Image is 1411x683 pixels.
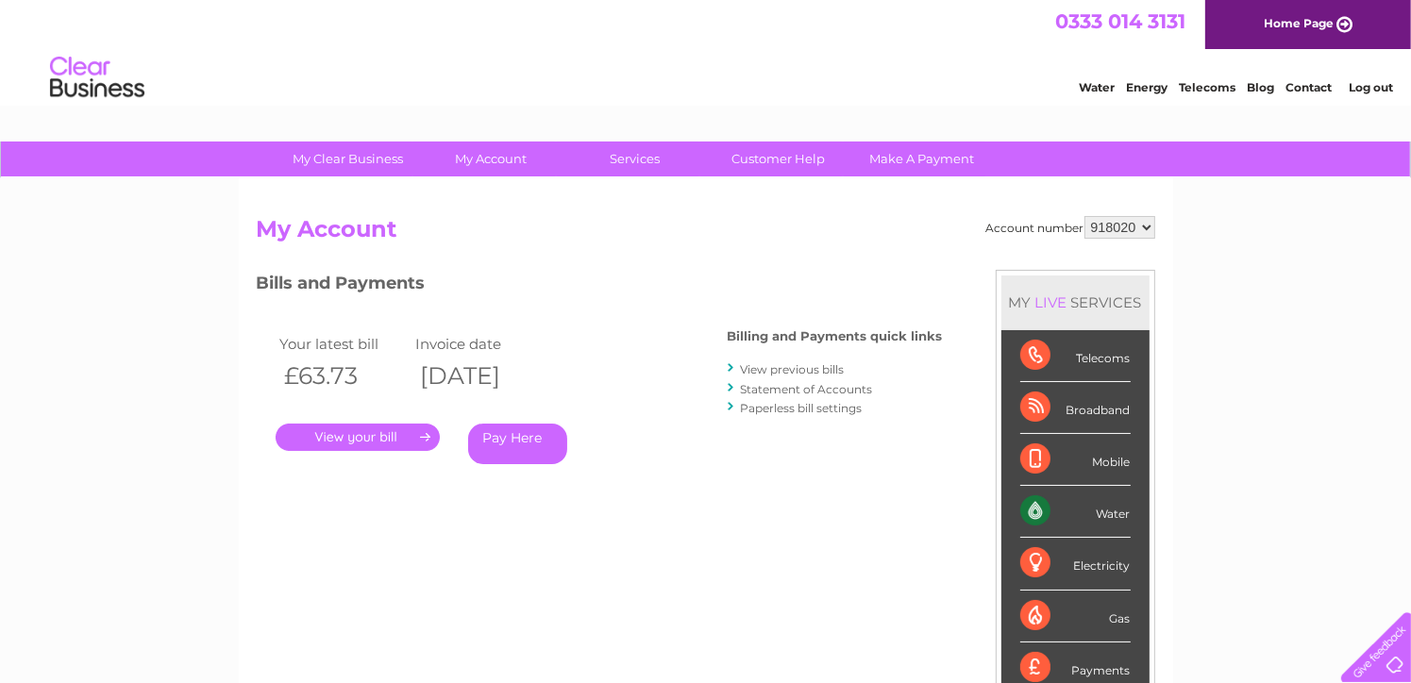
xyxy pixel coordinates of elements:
[741,362,845,376] a: View previous bills
[1020,486,1131,538] div: Water
[1079,80,1115,94] a: Water
[700,142,856,176] a: Customer Help
[1349,80,1393,94] a: Log out
[1055,9,1185,33] a: 0333 014 3131
[411,331,546,357] td: Invoice date
[844,142,999,176] a: Make A Payment
[986,216,1155,239] div: Account number
[411,357,546,395] th: [DATE]
[276,331,412,357] td: Your latest bill
[1179,80,1235,94] a: Telecoms
[276,357,412,395] th: £63.73
[741,401,863,415] a: Paperless bill settings
[270,142,426,176] a: My Clear Business
[557,142,713,176] a: Services
[728,329,943,343] h4: Billing and Payments quick links
[741,382,873,396] a: Statement of Accounts
[1020,434,1131,486] div: Mobile
[413,142,569,176] a: My Account
[1020,538,1131,590] div: Electricity
[1247,80,1274,94] a: Blog
[1020,330,1131,382] div: Telecoms
[276,424,440,451] a: .
[257,270,943,303] h3: Bills and Payments
[1285,80,1332,94] a: Contact
[1020,591,1131,642] div: Gas
[49,49,145,107] img: logo.png
[1126,80,1167,94] a: Energy
[468,424,567,464] a: Pay Here
[1020,382,1131,434] div: Broadband
[257,216,1155,252] h2: My Account
[1001,275,1150,329] div: MY SERVICES
[1032,293,1071,311] div: LIVE
[260,10,1152,92] div: Clear Business is a trading name of Verastar Limited (registered in [GEOGRAPHIC_DATA] No. 3667643...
